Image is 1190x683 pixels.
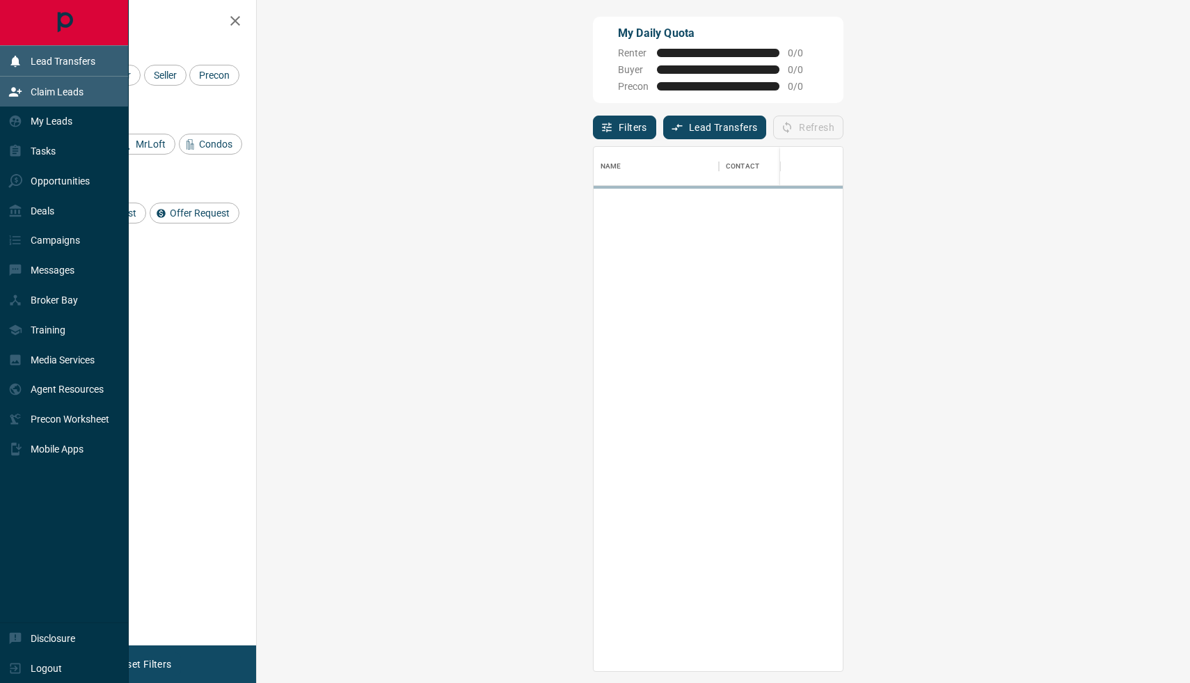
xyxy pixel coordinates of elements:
[106,652,180,676] button: Reset Filters
[144,65,187,86] div: Seller
[788,81,818,92] span: 0 / 0
[618,47,649,58] span: Renter
[618,25,818,42] p: My Daily Quota
[131,139,170,150] span: MrLoft
[719,147,830,186] div: Contact
[618,64,649,75] span: Buyer
[194,139,237,150] span: Condos
[788,64,818,75] span: 0 / 0
[663,116,767,139] button: Lead Transfers
[45,14,242,31] h2: Filters
[788,47,818,58] span: 0 / 0
[179,134,242,155] div: Condos
[194,70,235,81] span: Precon
[149,70,182,81] span: Seller
[601,147,621,186] div: Name
[726,147,759,186] div: Contact
[165,207,235,219] span: Offer Request
[150,203,239,223] div: Offer Request
[593,116,656,139] button: Filters
[116,134,175,155] div: MrLoft
[618,81,649,92] span: Precon
[189,65,239,86] div: Precon
[594,147,719,186] div: Name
